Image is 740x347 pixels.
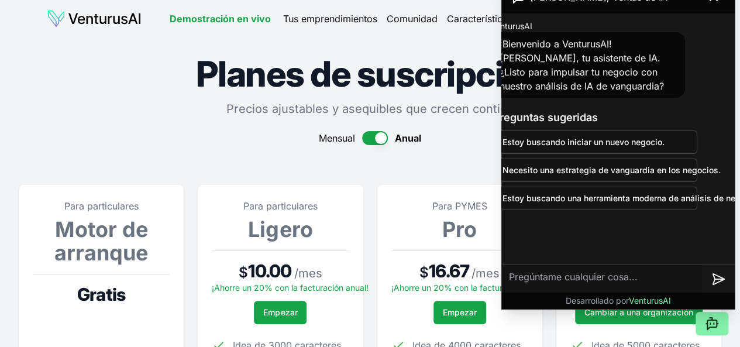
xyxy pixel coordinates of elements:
[298,266,322,280] font: mes
[447,13,512,25] font: Características
[566,296,629,305] font: Desarrollado por
[629,296,671,305] font: VenturusAI
[226,102,514,116] font: Precios ajustables y asequibles que crecen contigo
[476,266,500,280] font: mes
[419,264,429,281] font: $
[248,260,291,281] font: 10.00
[387,12,438,26] a: Comunidad
[387,13,438,25] font: Comunidad
[493,111,598,123] font: Preguntas sugeridas
[47,9,142,28] img: logo
[395,132,421,144] font: Anual
[493,187,697,210] button: Estoy buscando una herramienta moderna de análisis de negocios.
[433,301,486,324] button: Empezar
[500,38,664,92] font: ¡Bienvenido a VenturusAI! [PERSON_NAME], tu asistente de IA. ¿Listo para impulsar tu negocio con ...
[64,200,139,212] font: Para particulares
[391,283,548,293] font: ¡Ahorre un 20% con la facturación anual!
[254,301,307,324] button: Empezar
[212,283,369,293] font: ¡Ahorre un 20% con la facturación anual!
[283,12,377,26] a: Tus emprendimientos
[432,200,487,212] font: Para PYMES
[263,307,297,317] font: Empezar
[584,307,693,317] font: Cambiar a una organización
[170,12,271,26] a: Demostración en vivo
[429,260,469,281] font: 16.67
[319,132,355,144] font: Mensual
[493,130,697,154] button: Estoy buscando iniciar un nuevo negocio.
[77,284,126,305] font: Gratis
[443,307,477,317] font: Empezar
[502,137,665,147] font: Estoy buscando iniciar un nuevo negocio.
[490,21,532,31] font: VenturusAI
[239,264,248,281] font: $
[248,217,312,242] font: Ligero
[294,266,298,280] font: /
[447,12,512,26] a: Características
[502,165,721,175] font: Necesito una estrategia de vanguardia en los negocios.
[54,217,148,266] font: Motor de arranque
[243,200,318,212] font: Para particulares
[493,159,697,182] button: Necesito una estrategia de vanguardia en los negocios.
[283,13,377,25] font: Tus emprendimientos
[196,53,545,95] font: Planes de suscripción
[471,266,476,280] font: /
[442,217,477,242] font: Pro
[575,301,703,324] a: Cambiar a una organización
[170,13,271,25] font: Demostración en vivo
